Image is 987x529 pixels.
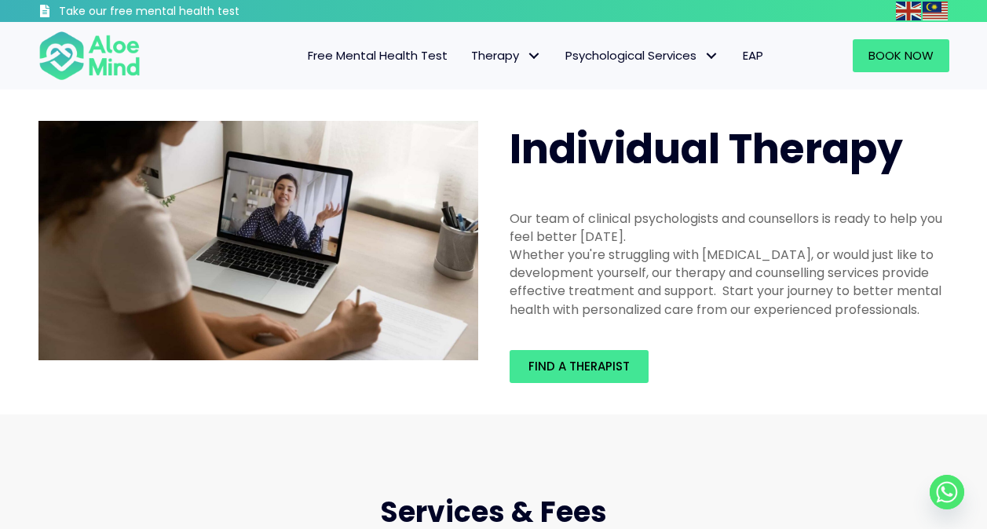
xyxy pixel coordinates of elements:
[296,39,459,72] a: Free Mental Health Test
[896,2,921,20] img: en
[308,47,448,64] span: Free Mental Health Test
[510,246,949,319] div: Whether you're struggling with [MEDICAL_DATA], or would just like to development yourself, our th...
[731,39,775,72] a: EAP
[528,358,630,374] span: Find a therapist
[161,39,775,72] nav: Menu
[471,47,542,64] span: Therapy
[38,30,141,82] img: Aloe mind Logo
[923,2,949,20] a: Malay
[930,475,964,509] a: Whatsapp
[510,350,649,383] a: Find a therapist
[743,47,763,64] span: EAP
[868,47,934,64] span: Book Now
[38,4,324,22] a: Take our free mental health test
[459,39,554,72] a: TherapyTherapy: submenu
[38,121,478,361] img: Therapy online individual
[523,45,546,67] span: Therapy: submenu
[923,2,948,20] img: ms
[59,4,324,20] h3: Take our free mental health test
[510,120,903,177] span: Individual Therapy
[896,2,923,20] a: English
[510,210,949,246] div: Our team of clinical psychologists and counsellors is ready to help you feel better [DATE].
[554,39,731,72] a: Psychological ServicesPsychological Services: submenu
[853,39,949,72] a: Book Now
[565,47,719,64] span: Psychological Services
[700,45,723,67] span: Psychological Services: submenu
